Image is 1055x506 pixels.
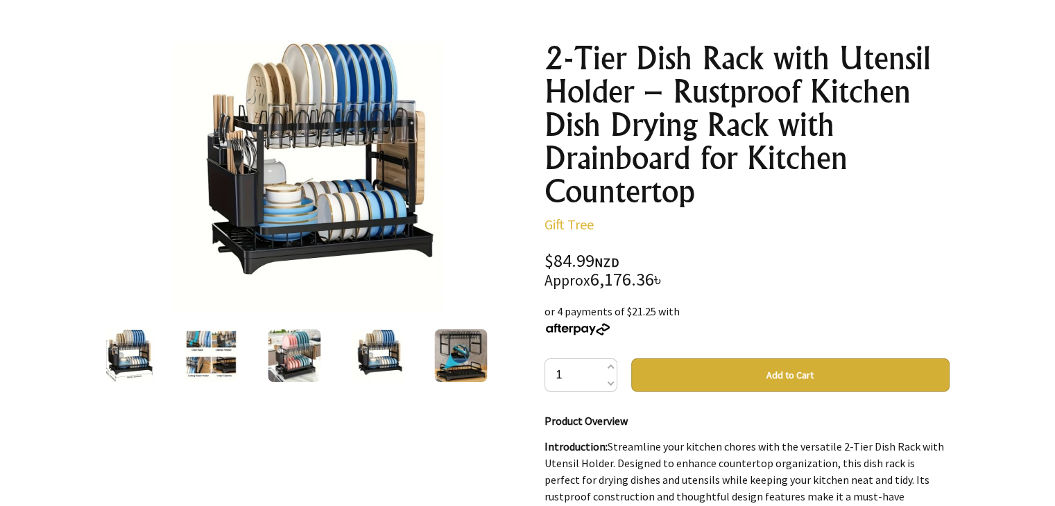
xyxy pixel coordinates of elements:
[544,252,950,289] div: $84.99 6,176.36৳
[173,42,443,311] img: 2-Tier Dish Rack with Utensil Holder – Rustproof Kitchen Dish Drying Rack with Drainboard for Kit...
[544,303,950,336] div: or 4 payments of $21.25 with
[631,358,950,392] button: Add to Cart
[185,329,237,382] img: 2-Tier Dish Rack with Utensil Holder – Rustproof Kitchen Dish Drying Rack with Drainboard for Kit...
[101,329,154,382] img: 2-Tier Dish Rack with Utensil Holder – Rustproof Kitchen Dish Drying Rack with Drainboard for Kit...
[434,329,487,382] img: 2-Tier Dish Rack with Utensil Holder – Rustproof Kitchen Dish Drying Rack with Drainboard for Kit...
[544,216,594,233] a: Gift Tree
[544,323,611,335] img: Afterpay
[544,414,628,428] strong: Product Overview
[268,329,320,382] img: 2-Tier Dish Rack with Utensil Holder – Rustproof Kitchen Dish Drying Rack with Drainboard for Kit...
[544,271,590,290] small: Approx
[544,439,608,453] strong: Introduction:
[351,329,404,382] img: 2-Tier Dish Rack with Utensil Holder – Rustproof Kitchen Dish Drying Rack with Drainboard for Kit...
[544,42,950,208] h1: 2-Tier Dish Rack with Utensil Holder – Rustproof Kitchen Dish Drying Rack with Drainboard for Kit...
[594,254,619,270] span: NZD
